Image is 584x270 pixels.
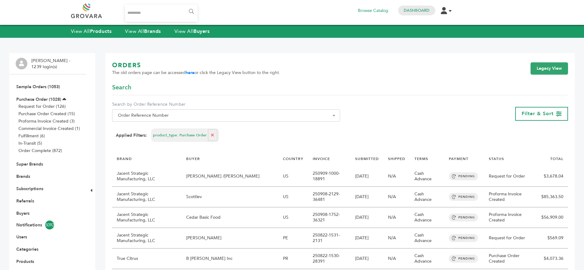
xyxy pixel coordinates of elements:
a: Legacy View [531,62,568,75]
td: B [PERSON_NAME] Inc [182,248,278,269]
td: Cash Advance [410,248,444,269]
a: Dashboard [404,8,429,13]
span: PENDING [449,234,478,242]
a: Browse Catalog [358,7,388,14]
td: [DATE] [351,166,383,187]
td: Cash Advance [410,228,444,248]
td: $4,073.36 [537,248,568,269]
td: $56,909.00 [537,207,568,228]
td: Cash Advance [410,166,444,187]
a: COUNTRY [283,156,304,161]
td: N/A [383,228,410,248]
td: Cash Advance [410,207,444,228]
td: 250822-1530-28391 [308,248,351,269]
a: BRAND [117,156,132,161]
td: Proforma Invoice Created [484,187,537,207]
a: SHIPPED [388,156,405,161]
td: Jacent Strategic Manufacturing, LLC [112,228,182,248]
td: $569.09 [537,228,568,248]
a: In-Transit (5) [18,140,42,146]
a: TOTAL [550,156,563,161]
td: Request for Order [484,228,537,248]
a: STATUS [489,156,504,161]
td: Cedar Basic Food [182,207,278,228]
a: INVOICE [313,156,330,161]
td: PR [278,248,308,269]
td: Jacent Strategic Manufacturing, LLC [112,166,182,187]
a: Subscriptions [16,186,43,192]
a: BUYER [186,156,200,161]
a: Fulfillment (6) [18,133,45,139]
a: TERMS [414,156,428,161]
td: N/A [383,187,410,207]
a: Commercial Invoice Created (1) [18,126,80,131]
strong: Products [90,28,112,35]
strong: Brands [144,28,161,35]
span: Filter & Sort [522,110,554,117]
td: Purchase Order Created [484,248,537,269]
a: Notifications5092 [16,221,79,229]
td: True Citrus [112,248,182,269]
td: N/A [383,166,410,187]
span: Order Reference Number [116,111,337,120]
a: Purchase Order Created (15) [18,111,75,117]
span: product_type: Purchase Order [153,133,207,138]
a: PAYMENT [449,156,468,161]
span: PENDING [449,255,478,263]
td: $85,363.50 [537,187,568,207]
span: PENDING [449,172,478,180]
input: Search... [125,5,198,22]
span: Search [112,83,131,92]
a: Order Complete (872) [18,148,62,154]
img: profile.png [16,58,27,69]
strong: Applied Filters: [116,132,147,139]
td: US [278,187,308,207]
span: 5092 [45,221,54,229]
a: Brands [16,174,30,179]
td: 250822-1531-2131 [308,228,351,248]
a: View AllBuyers [174,28,210,35]
a: here [186,70,194,76]
label: Search by Order Reference Number [112,101,340,108]
td: US [278,207,308,228]
a: Super Brands [16,161,43,167]
td: Jacent Strategic Manufacturing, LLC [112,187,182,207]
td: 250908-1752-36321 [308,207,351,228]
td: US [278,166,308,187]
a: Purchase Order (1028) [16,96,61,102]
td: Jacent Strategic Manufacturing, LLC [112,207,182,228]
td: N/A [383,248,410,269]
span: The old orders page can be accessed or click the Legacy View button to the right. [112,70,280,76]
a: Users [16,234,27,240]
a: View AllProducts [71,28,112,35]
a: View AllBrands [125,28,161,35]
td: [DATE] [351,187,383,207]
a: Request for Order (126) [18,104,66,109]
td: [PERSON_NAME] [182,228,278,248]
td: [DATE] [351,207,383,228]
td: 250909-1000-18891 [308,166,351,187]
td: [DATE] [351,248,383,269]
td: 250908-2129-36481 [308,187,351,207]
a: Categories [16,246,38,252]
a: Sample Orders (1053) [16,84,60,90]
td: Scottlev [182,187,278,207]
li: [PERSON_NAME] - 1239 login(s) [31,58,72,70]
span: PENDING [449,213,478,221]
a: Products [16,259,34,264]
td: Cash Advance [410,187,444,207]
a: Referrals [16,198,34,204]
td: $3,678.04 [537,166,568,187]
td: Proforma Invoice Created [484,207,537,228]
h1: ORDERS [112,61,280,70]
span: Order Reference Number [112,109,340,122]
a: Proforma Invoice Created (3) [18,118,75,124]
td: N/A [383,207,410,228]
td: PE [278,228,308,248]
span: PENDING [449,193,478,201]
td: [PERSON_NAME] /[PERSON_NAME] [182,166,278,187]
strong: Buyers [194,28,210,35]
a: SUBMITTED [355,156,379,161]
a: Buyers [16,210,29,216]
td: Request for Order [484,166,537,187]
